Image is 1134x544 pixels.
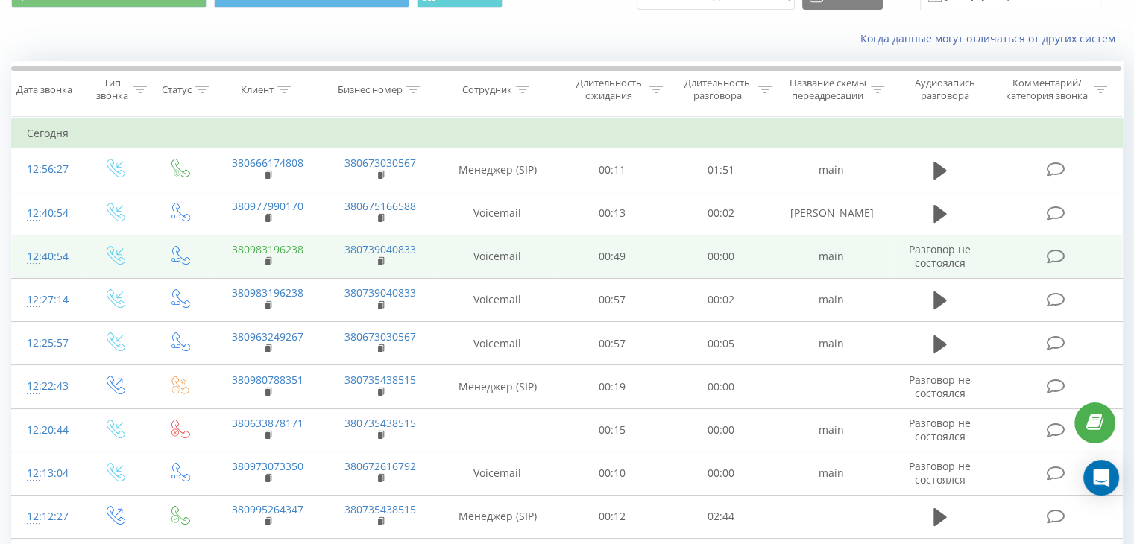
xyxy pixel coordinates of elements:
[558,495,667,538] td: 00:12
[232,156,303,170] a: 380666174808
[16,83,72,96] div: Дата звонка
[775,408,887,452] td: main
[572,77,646,102] div: Длительность ожидания
[1083,460,1119,496] div: Open Intercom Messenger
[232,285,303,300] a: 380983196238
[27,502,66,531] div: 12:12:27
[901,77,989,102] div: Аудиозапись разговора
[558,148,667,192] td: 00:11
[680,77,755,102] div: Длительность разговора
[558,365,667,408] td: 00:19
[775,322,887,365] td: main
[667,322,775,365] td: 00:05
[232,199,303,213] a: 380977990170
[667,365,775,408] td: 00:00
[344,373,416,387] a: 380735438515
[667,278,775,321] td: 00:02
[1003,77,1090,102] div: Комментарий/категория звонка
[27,416,66,445] div: 12:20:44
[344,416,416,430] a: 380735438515
[437,235,558,278] td: Voicemail
[775,452,887,495] td: main
[909,459,971,487] span: Разговор не состоялся
[558,235,667,278] td: 00:49
[232,373,303,387] a: 380980788351
[344,502,416,516] a: 380735438515
[667,235,775,278] td: 00:00
[462,83,512,96] div: Сотрудник
[775,192,887,235] td: [PERSON_NAME]
[344,242,416,256] a: 380739040833
[667,148,775,192] td: 01:51
[344,156,416,170] a: 380673030567
[232,459,303,473] a: 380973073350
[344,199,416,213] a: 380675166588
[27,285,66,314] div: 12:27:14
[909,242,971,270] span: Разговор не состоялся
[12,118,1123,148] td: Сегодня
[667,408,775,452] td: 00:00
[344,285,416,300] a: 380739040833
[437,452,558,495] td: Voicemail
[789,77,867,102] div: Название схемы переадресации
[241,83,274,96] div: Клиент
[558,322,667,365] td: 00:57
[94,77,129,102] div: Тип звонка
[437,322,558,365] td: Voicemail
[344,459,416,473] a: 380672616792
[667,452,775,495] td: 00:00
[909,373,971,400] span: Разговор не состоялся
[909,416,971,443] span: Разговор не состоялся
[344,329,416,344] a: 380673030567
[558,408,667,452] td: 00:15
[27,372,66,401] div: 12:22:43
[775,148,887,192] td: main
[558,278,667,321] td: 00:57
[27,199,66,228] div: 12:40:54
[162,83,192,96] div: Статус
[775,278,887,321] td: main
[232,502,303,516] a: 380995264347
[232,416,303,430] a: 380633878171
[437,148,558,192] td: Менеджер (SIP)
[860,31,1123,45] a: Когда данные могут отличаться от других систем
[27,242,66,271] div: 12:40:54
[667,192,775,235] td: 00:02
[232,242,303,256] a: 380983196238
[558,452,667,495] td: 00:10
[338,83,403,96] div: Бизнес номер
[437,495,558,538] td: Менеджер (SIP)
[558,192,667,235] td: 00:13
[27,459,66,488] div: 12:13:04
[232,329,303,344] a: 380963249267
[27,329,66,358] div: 12:25:57
[437,365,558,408] td: Менеджер (SIP)
[437,278,558,321] td: Voicemail
[667,495,775,538] td: 02:44
[27,155,66,184] div: 12:56:27
[437,192,558,235] td: Voicemail
[775,235,887,278] td: main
